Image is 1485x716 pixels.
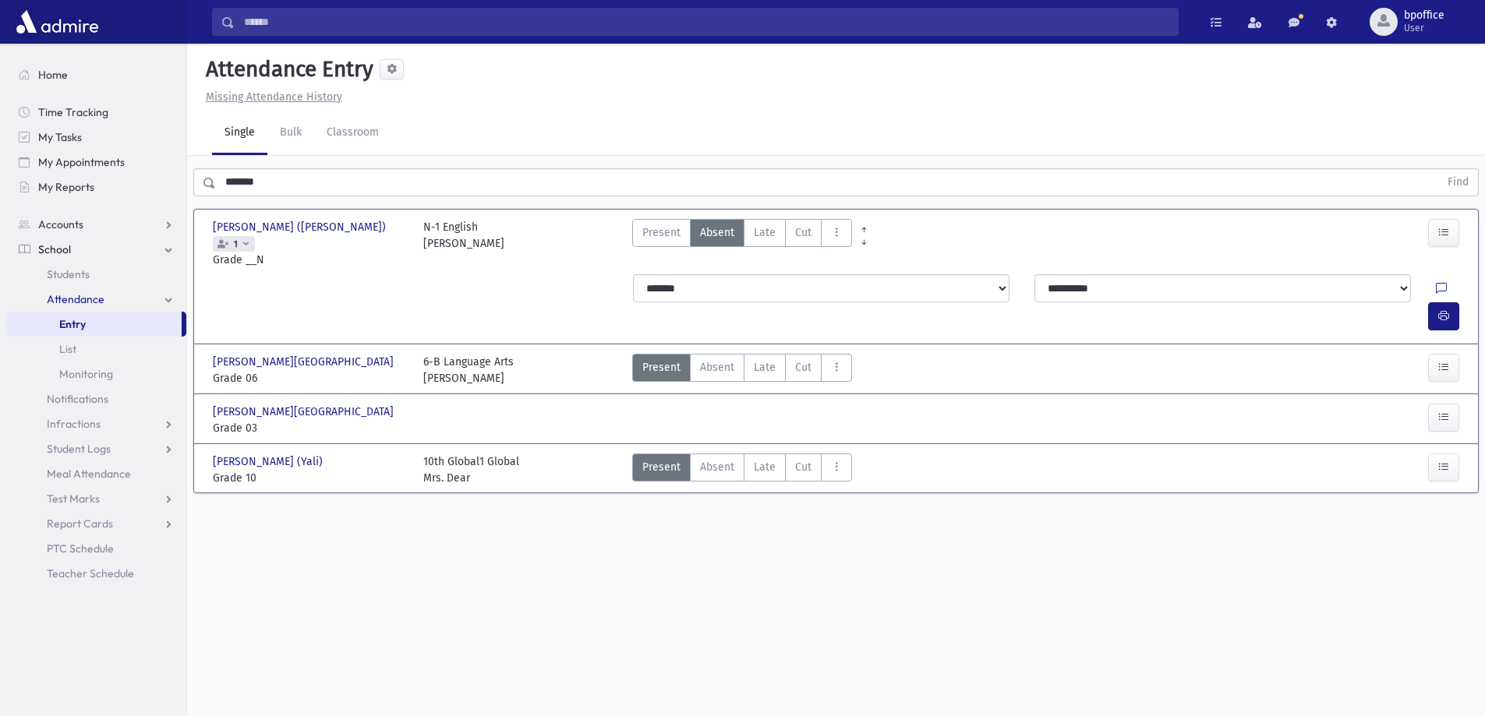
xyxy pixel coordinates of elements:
span: My Reports [38,180,94,194]
span: Teacher Schedule [47,566,134,580]
span: Home [38,68,68,82]
span: [PERSON_NAME] ([PERSON_NAME]) [213,219,389,235]
span: [PERSON_NAME] (Yali) [213,453,326,470]
span: Absent [700,224,734,241]
a: Monitoring [6,362,186,386]
span: My Tasks [38,130,82,144]
div: AttTypes [632,219,852,268]
a: Time Tracking [6,100,186,125]
a: Classroom [314,111,391,155]
span: Notifications [47,392,108,406]
span: Late [754,459,776,475]
input: Search [235,8,1178,36]
span: Cut [795,359,811,376]
span: Student Logs [47,442,111,456]
a: My Reports [6,175,186,199]
span: Present [642,459,681,475]
a: Meal Attendance [6,461,186,486]
span: 1 [231,239,241,249]
span: Late [754,224,776,241]
span: bpoffice [1404,9,1444,22]
span: Grade 06 [213,370,408,386]
span: [PERSON_NAME][GEOGRAPHIC_DATA] [213,354,397,370]
div: AttTypes [632,354,852,386]
span: My Appointments [38,155,125,169]
span: Report Cards [47,517,113,531]
a: My Tasks [6,125,186,150]
a: Teacher Schedule [6,561,186,586]
span: Monitoring [59,367,113,381]
span: Students [47,267,90,281]
span: Present [642,359,681,376]
span: Meal Attendance [47,467,131,481]
span: PTC Schedule [47,541,114,556]
button: Find [1438,169,1478,196]
div: 10th Global1 Global Mrs. Dear [423,453,519,486]
span: [PERSON_NAME][GEOGRAPHIC_DATA] [213,404,397,420]
img: AdmirePro [12,6,102,37]
span: Grade 03 [213,420,408,436]
div: N-1 English [PERSON_NAME] [423,219,504,268]
span: Late [754,359,776,376]
a: Missing Attendance History [200,90,342,104]
a: Accounts [6,212,186,237]
span: Accounts [38,217,83,231]
span: Test Marks [47,492,100,506]
span: Grade __N [213,252,408,268]
span: Attendance [47,292,104,306]
a: School [6,237,186,262]
a: Students [6,262,186,287]
a: Attendance [6,287,186,312]
a: Notifications [6,386,186,411]
a: Bulk [267,111,314,155]
a: Single [212,111,267,155]
span: Present [642,224,681,241]
u: Missing Attendance History [206,90,342,104]
span: Infractions [47,417,101,431]
span: School [38,242,71,256]
span: Grade 10 [213,470,408,486]
span: List [59,342,76,356]
span: Cut [795,459,811,475]
a: Report Cards [6,511,186,536]
span: Absent [700,459,734,475]
a: Student Logs [6,436,186,461]
span: Entry [59,317,86,331]
span: Time Tracking [38,105,108,119]
a: Infractions [6,411,186,436]
a: My Appointments [6,150,186,175]
a: Home [6,62,186,87]
span: Cut [795,224,811,241]
span: User [1404,22,1444,34]
a: PTC Schedule [6,536,186,561]
h5: Attendance Entry [200,56,373,83]
span: Absent [700,359,734,376]
div: AttTypes [632,453,852,486]
div: 6-B Language Arts [PERSON_NAME] [423,354,514,386]
a: Entry [6,312,182,337]
a: List [6,337,186,362]
a: Test Marks [6,486,186,511]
